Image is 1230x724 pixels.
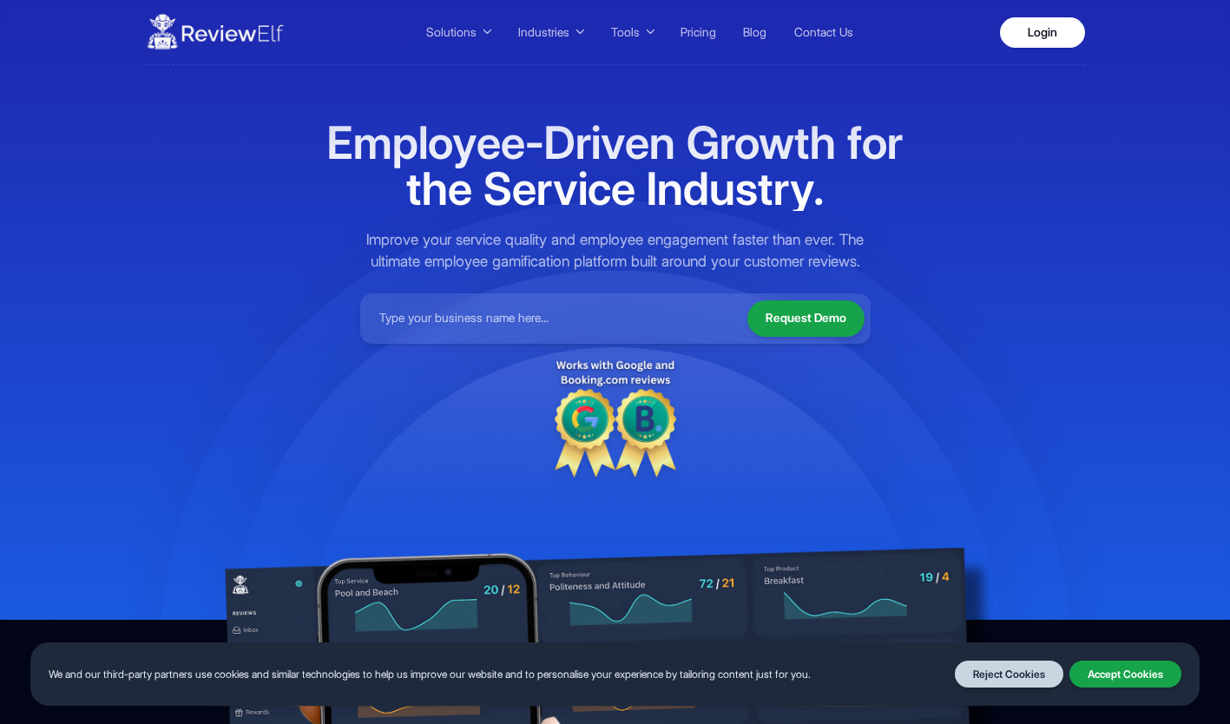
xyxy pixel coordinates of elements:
[611,23,640,42] span: Tools
[360,229,871,272] p: Improve your service quality and employee engagement faster than ever. The ultimate employee gami...
[1000,17,1085,48] a: Login
[785,20,862,44] a: Contact Us
[324,120,907,211] h1: Employee-Driven Growth for the Service Industry.
[49,667,811,682] p: We and our third-party partners use cookies and similar technologies to help us improve our websi...
[955,661,1063,688] button: Reject Cookies
[555,356,676,477] img: Discount tag
[601,19,662,45] button: Tools
[146,8,285,56] img: ReviewElf Logo
[747,300,865,337] button: Request Demo
[518,23,569,42] span: Industries
[1069,661,1181,688] button: Accept Cookies
[508,19,592,45] button: Industries
[734,20,776,44] a: Blog
[671,20,725,44] a: Pricing
[426,23,477,42] span: Solutions
[366,299,735,338] input: Type your business name here...
[416,19,499,45] button: Solutions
